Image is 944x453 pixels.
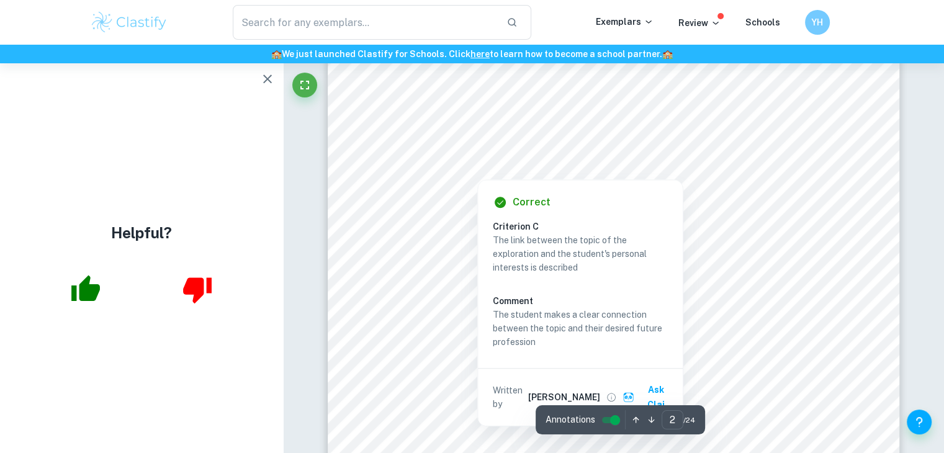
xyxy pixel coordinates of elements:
span: 𝑡 [765,376,768,388]
h6: [PERSON_NAME] [528,390,600,404]
span: 1 [397,429,399,434]
a: here [470,49,490,59]
span: [DOMAIN_NAME][URL]> [Accessed [DATE]]. [397,438,564,446]
span: [URL][DOMAIN_NAME]. 2004. [402,429,516,437]
h6: Comment [493,294,668,308]
span: 1 [789,189,793,197]
span: absorbed into, distributed and metabolised into, and excreted from, the body. [397,191,789,202]
button: Ask Clai [620,379,677,416]
span: 𝑚𝑎𝑥 [770,381,785,389]
p: The link between the topic of the exploration and the student's personal interests is described [493,233,668,274]
span: Annotations [546,413,595,426]
span: / 24 [683,415,695,426]
h6: Criterion C [493,220,678,233]
button: Fullscreen [292,73,317,97]
span: serum [397,270,429,282]
span: pharmacokinetics of [MEDICAL_DATA] as this was required by the doctor who designed a [397,137,867,149]
button: Help and Feedback [907,410,932,434]
span: , the [738,376,762,388]
span: 🏫 [662,49,673,59]
span: automated [397,323,451,334]
p: Exemplars [596,15,654,29]
span: I [774,323,778,334]
span: The aim of this exploration is to find adequate nonlinear regressions which model the [397,243,830,255]
p: The student makes a clear connection between the topic and their desired future profession [493,308,668,349]
input: Search for any exemplars... [233,5,497,40]
h6: We just launched Clastify for Schools. Click to learn how to become a school partner. [2,47,942,61]
span: Antibiotics are crucial tools that doctors have to combat bacterial infections in patients. [397,58,830,70]
button: View full profile [603,388,620,406]
span: mathematical models, I will use two different methods (polynomial interpolation and [397,297,830,308]
span: 🏫 [271,49,282,59]
span: Further, [726,323,766,334]
span: . [online] Available at: <[URL] [651,429,753,437]
span: In order to find these [711,270,831,282]
h6: Correct [513,195,551,210]
span: two pharmacokinetic profiles. This will enable me to find the [397,376,708,388]
span: 𝑚𝑎𝑥 [719,381,735,389]
span: One of my family members had [MEDICAL_DATA] in the past and regularly took an antibiotic [397,84,878,96]
span: investigate these models using differential and integral calculus in order to arrive at [397,349,830,361]
span: then [808,323,830,334]
h4: Helpful? [111,222,172,244]
span: nonlinear [459,323,506,334]
button: YH [805,10,830,35]
span: and the [791,376,831,388]
span: them. [689,323,717,334]
span: Pharmacokinetics [590,429,651,437]
a: Schools [745,17,780,27]
h6: YH [810,16,824,29]
p: Written by [493,383,526,411]
span: will [784,323,801,334]
span: concentration of [436,270,521,282]
span: 𝐶 [713,376,721,388]
p: Review [678,16,721,30]
img: Clastify logo [90,10,169,35]
span: time. [678,270,703,282]
img: clai.svg [623,392,634,403]
span: called [MEDICAL_DATA]. Subsequently, I was inclined to gain a better understanding of the [397,110,867,122]
span: suitable [MEDICAL_DATA] regimen. Pharmacokinetics is the study of how drugs are [397,164,870,176]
